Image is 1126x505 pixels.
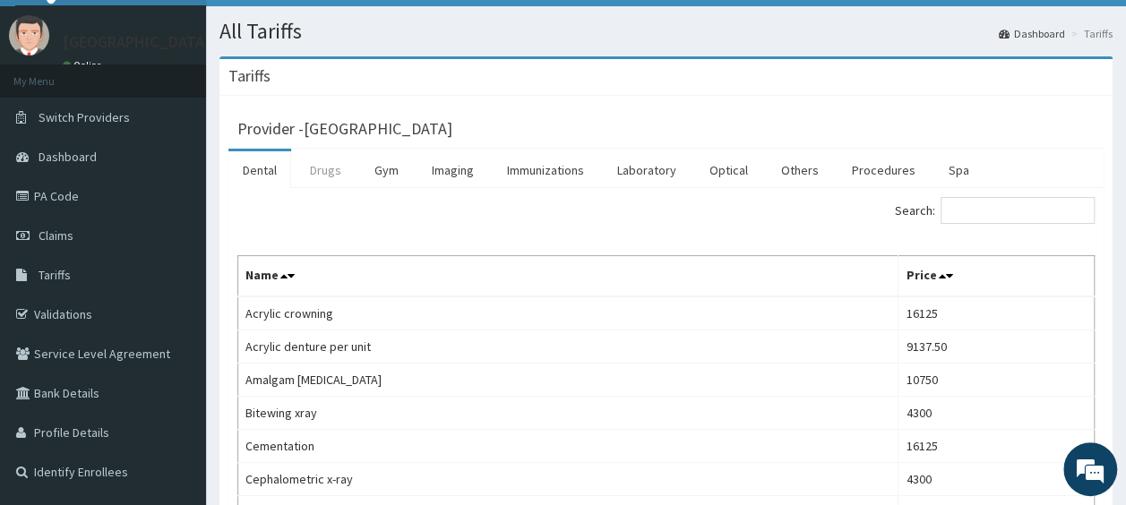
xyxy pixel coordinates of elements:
a: Dental [228,151,291,189]
a: Others [767,151,833,189]
td: 4300 [898,463,1095,496]
a: Dashboard [999,26,1065,41]
td: Acrylic denture per unit [238,330,898,364]
a: Optical [695,151,762,189]
a: Immunizations [493,151,598,189]
img: User Image [9,15,49,56]
img: d_794563401_company_1708531726252_794563401 [33,90,73,134]
div: Minimize live chat window [294,9,337,52]
td: 9137.50 [898,330,1095,364]
a: Spa [934,151,984,189]
th: Price [898,256,1095,297]
span: Switch Providers [39,109,130,125]
p: [GEOGRAPHIC_DATA] [63,34,211,50]
a: Drugs [296,151,356,189]
th: Name [238,256,898,297]
a: Procedures [838,151,930,189]
td: 4300 [898,397,1095,430]
h1: All Tariffs [219,20,1113,43]
td: Acrylic crowning [238,296,898,330]
td: Cephalometric x-ray [238,463,898,496]
a: Imaging [417,151,488,189]
span: We're online! [104,143,247,324]
div: Chat with us now [93,100,301,124]
td: Bitewing xray [238,397,898,430]
textarea: Type your message and hit 'Enter' [9,324,341,387]
h3: Provider - [GEOGRAPHIC_DATA] [237,121,452,137]
td: Cementation [238,430,898,463]
td: 16125 [898,296,1095,330]
span: Claims [39,227,73,244]
li: Tariffs [1067,26,1113,41]
input: Search: [941,197,1095,224]
h3: Tariffs [228,68,271,84]
td: 16125 [898,430,1095,463]
td: 10750 [898,364,1095,397]
a: Online [63,59,106,72]
label: Search: [895,197,1095,224]
span: Tariffs [39,267,71,283]
a: Gym [360,151,413,189]
span: Dashboard [39,149,97,165]
td: Amalgam [MEDICAL_DATA] [238,364,898,397]
a: Laboratory [603,151,691,189]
